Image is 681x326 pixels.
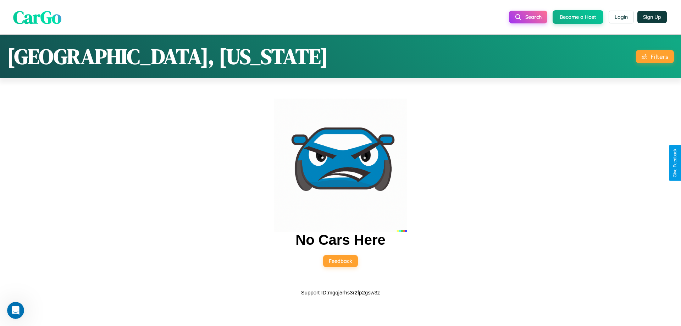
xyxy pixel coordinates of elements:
div: Give Feedback [672,149,677,177]
p: Support ID: mgqj5rhs3r2fp2gsw3z [301,288,380,297]
button: Login [609,11,634,23]
h2: No Cars Here [295,232,385,248]
div: Filters [650,53,668,60]
button: Search [509,11,547,23]
button: Become a Host [553,10,603,24]
button: Filters [636,50,674,63]
h1: [GEOGRAPHIC_DATA], [US_STATE] [7,42,328,71]
button: Feedback [323,255,358,267]
img: car [274,99,407,232]
iframe: Intercom live chat [7,302,24,319]
span: Search [525,14,542,20]
span: CarGo [13,5,61,29]
button: Sign Up [637,11,667,23]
